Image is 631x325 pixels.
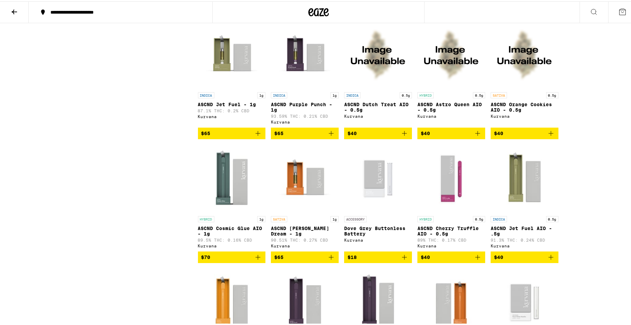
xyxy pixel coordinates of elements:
p: INDICA [198,91,214,97]
p: 1g [257,215,265,221]
button: Add to bag [198,250,266,262]
p: ASCND Astro Queen AIO - 0.5g [417,100,485,111]
button: Add to bag [198,126,266,138]
p: 0.5g [546,91,558,97]
div: Kurvana [344,113,412,117]
p: 89% THC: 0.17% CBD [417,237,485,241]
p: HYBRID [198,215,214,221]
p: 1g [330,91,339,97]
img: Kurvana - ASCND Tangie Dream - 1g [271,143,339,211]
button: Add to bag [417,126,485,138]
img: Kurvana - ASCND Jet Fuel - 1g [206,19,257,87]
img: Kurvana - ASCND Purple Punch - 1g [279,19,330,87]
p: ASCND [PERSON_NAME] Dream - 1g [271,224,339,235]
p: ACCESSORY [344,215,367,221]
p: Dove Grey Buttonless Battery [344,224,412,235]
div: Kurvana [491,113,558,117]
p: ASCND Orange Cookies AIO - 0.5g [491,100,558,111]
span: $40 [494,253,503,259]
span: $65 [274,253,283,259]
span: $40 [494,129,503,135]
p: SATIVA [271,215,287,221]
img: Kurvana - ASCND Orange Cookies AIO - 0.5g [491,19,558,87]
a: Open page for ASCND Orange Cookies AIO - 0.5g from Kurvana [491,19,558,126]
img: Kurvana - ASCND Cosmic Glue AIO - 1g [198,143,266,211]
div: Kurvana [198,242,266,247]
a: Open page for ASCND Cherry Truffle AIO - 0.5g from Kurvana [417,143,485,250]
a: Open page for ASCND Purple Punch - 1g from Kurvana [271,19,339,126]
div: Kurvana [271,242,339,247]
a: Open page for ASCND Tangie Dream - 1g from Kurvana [271,143,339,250]
span: Hi. Need any help? [4,5,49,10]
div: Kurvana [491,242,558,247]
span: $40 [348,129,357,135]
div: Kurvana [417,113,485,117]
span: $18 [348,253,357,259]
p: SATIVA [491,91,507,97]
p: 87.1% THC: 0.2% CBD [198,107,266,112]
a: Open page for ASCND Jet Fuel AIO - .5g from Kurvana [491,143,558,250]
img: Kurvana - ASCND Dutch Treat AIO - 0.5g [344,19,412,87]
span: $65 [274,129,283,135]
p: 0.5g [546,215,558,221]
p: INDICA [491,215,507,221]
img: Kurvana - ASCND Jet Fuel AIO - .5g [491,143,558,211]
p: 89.5% THC: 0.16% CBD [198,237,266,241]
p: HYBRID [417,215,434,221]
button: Add to bag [271,250,339,262]
span: $40 [421,253,430,259]
p: ASCND Jet Fuel AIO - .5g [491,224,558,235]
div: Kurvana [198,113,266,117]
button: Add to bag [491,126,558,138]
p: 0.5g [473,91,485,97]
div: Kurvana [344,237,412,241]
p: 90.51% THC: 0.27% CBD [271,237,339,241]
span: $40 [421,129,430,135]
p: ASCND Jet Fuel - 1g [198,100,266,106]
p: 0.5g [473,215,485,221]
button: Add to bag [344,126,412,138]
p: ASCND Cosmic Glue AIO - 1g [198,224,266,235]
a: Open page for ASCND Astro Queen AIO - 0.5g from Kurvana [417,19,485,126]
a: Open page for ASCND Cosmic Glue AIO - 1g from Kurvana [198,143,266,250]
p: ASCND Cherry Truffle AIO - 0.5g [417,224,485,235]
button: Add to bag [344,250,412,262]
button: Add to bag [271,126,339,138]
p: ASCND Dutch Treat AIO - 0.5g [344,100,412,111]
div: Kurvana [417,242,485,247]
button: Add to bag [491,250,558,262]
p: 1g [257,91,265,97]
p: INDICA [344,91,360,97]
img: Kurvana - Dove Grey Buttonless Battery [344,143,412,211]
p: 93.59% THC: 0.21% CBD [271,113,339,117]
button: Add to bag [417,250,485,262]
p: ASCND Purple Punch - 1g [271,100,339,111]
span: $70 [201,253,211,259]
span: $65 [201,129,211,135]
p: 0.5g [400,91,412,97]
img: Kurvana - ASCND Astro Queen AIO - 0.5g [417,19,485,87]
p: HYBRID [417,91,434,97]
div: Kurvana [271,118,339,123]
a: Open page for ASCND Jet Fuel - 1g from Kurvana [198,19,266,126]
p: 1g [330,215,339,221]
a: Open page for ASCND Dutch Treat AIO - 0.5g from Kurvana [344,19,412,126]
p: INDICA [271,91,287,97]
p: 91.3% THC: 0.24% CBD [491,237,558,241]
img: Kurvana - ASCND Cherry Truffle AIO - 0.5g [417,143,485,211]
a: Open page for Dove Grey Buttonless Battery from Kurvana [344,143,412,250]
